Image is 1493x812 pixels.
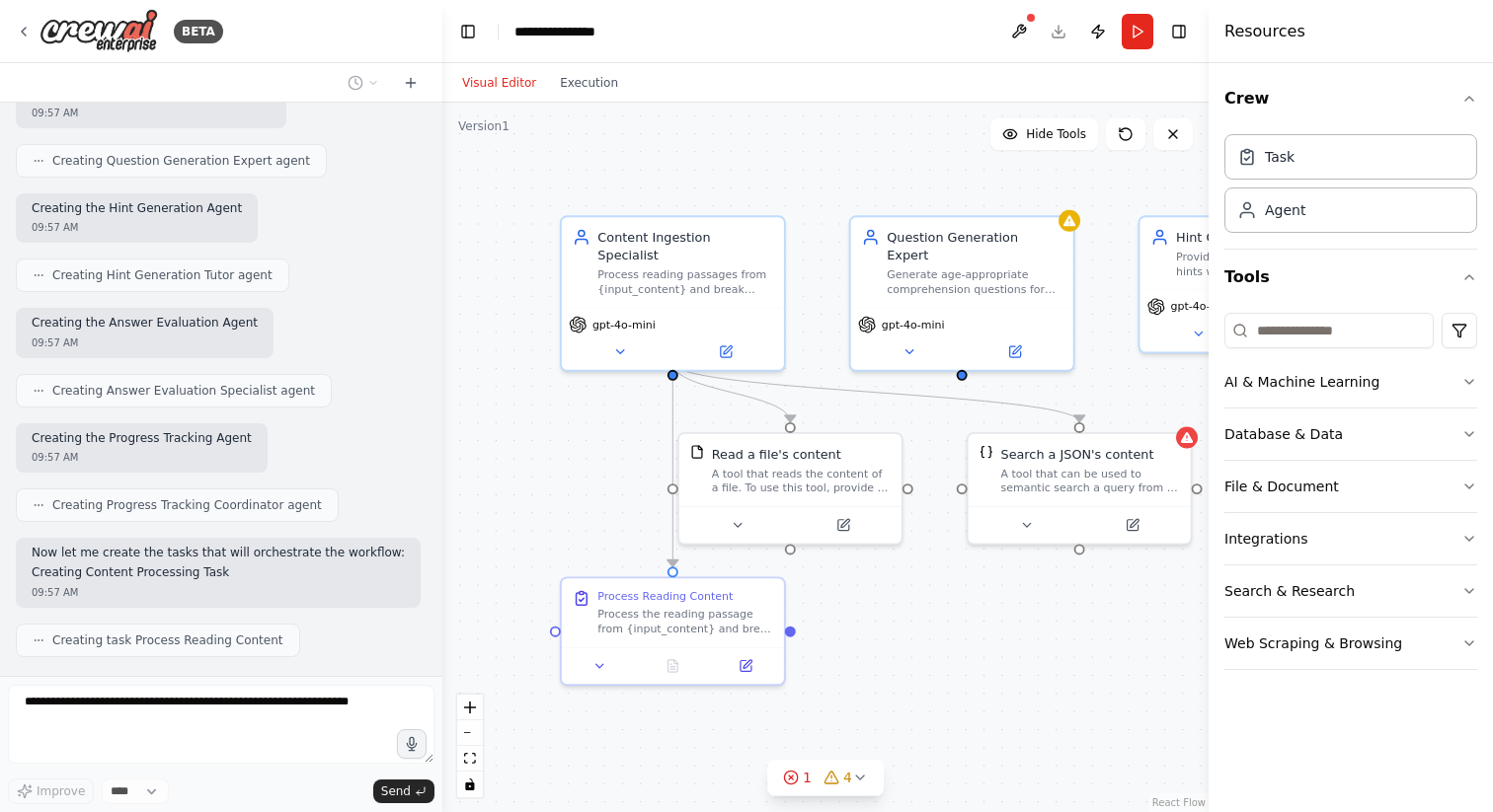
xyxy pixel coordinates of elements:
div: Provide helpful, encouraging hints when children struggle with reading comprehension questions ab... [1176,250,1352,278]
span: Creating Progress Tracking Coordinator agent [52,497,322,513]
div: FileReadToolRead a file's contentA tool that reads the content of a file. To use this tool, provi... [677,432,904,545]
div: Search a JSON's content [1001,445,1154,463]
nav: breadcrumb [514,22,616,41]
button: Click to speak your automation idea [397,729,427,759]
span: gpt-4o-mini [882,318,945,332]
div: Task [1265,147,1295,167]
span: 1 [803,768,812,787]
button: Execution [548,71,630,95]
div: JSONSearchToolSearch a JSON's contentA tool that can be used to semantic search a query from a JS... [967,432,1193,545]
g: Edge from b489b7ff-1882-48cc-b397-d44bee244a28 to 16cb5059-1f45-41ca-9d7d-be67ecc8c6db [664,363,681,567]
span: gpt-4o-mini [592,318,656,332]
div: Question Generation Expert [887,228,1062,264]
div: Version 1 [458,118,510,134]
img: FileReadTool [690,445,705,460]
button: Switch to previous chat [340,71,387,95]
span: 4 [843,768,852,787]
button: Improve [8,778,94,804]
button: Integrations [1224,513,1477,564]
div: Agent [1265,200,1305,220]
span: Send [381,783,411,799]
img: JSONSearchTool [980,445,994,460]
h2: Creating the Progress Tracking Agent [32,431,252,447]
div: Hint Generation TutorProvide helpful, encouraging hints when children struggle with reading compr... [1139,215,1365,353]
button: Send [373,779,434,803]
button: No output available [635,655,711,677]
button: File & Document [1224,461,1477,512]
div: Process Reading Content [597,589,733,604]
button: AI & Machine Learning [1224,356,1477,407]
div: Process the reading passage from {input_content} and break it down into manageable sections suita... [597,608,773,636]
button: fit view [457,746,483,772]
div: Content Ingestion SpecialistProcess reading passages from {input_content} and break them down int... [560,215,786,371]
span: Creating Answer Evaluation Specialist agent [52,383,315,399]
h2: Creating the Answer Evaluation Agent [32,316,258,332]
h4: Resources [1224,20,1305,43]
button: Open in side panel [1081,514,1183,536]
span: Hide Tools [1026,126,1086,142]
button: Hide Tools [990,118,1098,150]
button: Web Scraping & Browsing [1224,618,1477,669]
h2: Creating Content Processing Task [32,565,405,581]
button: Visual Editor [450,71,548,95]
div: Read a file's content [712,445,841,463]
span: gpt-4o-mini [1171,299,1234,314]
div: 09:57 AM [32,106,271,120]
div: Process reading passages from {input_content} and break them down into manageable sections for el... [597,267,773,296]
button: Hide left sidebar [454,18,482,45]
button: zoom in [457,695,483,720]
button: zoom out [457,720,483,746]
button: Open in side panel [715,655,777,677]
g: Edge from b489b7ff-1882-48cc-b397-d44bee244a28 to c0fc0519-9201-4f6c-abfa-df8054d2938d [664,363,1088,422]
a: React Flow attribution [1152,797,1206,808]
h2: Creating the Hint Generation Agent [32,201,242,217]
button: Hide right sidebar [1165,18,1193,45]
div: Content Ingestion Specialist [597,228,773,264]
span: Creating Hint Generation Tutor agent [52,267,273,283]
div: Hint Generation Tutor [1176,228,1352,246]
div: A tool that can be used to semantic search a query from a JSON's content. [1001,467,1180,495]
img: Logo [39,9,158,53]
p: Now let me create the tasks that will orchestrate the workflow: [32,546,405,561]
button: Open in side panel [964,341,1065,363]
g: Edge from b489b7ff-1882-48cc-b397-d44bee244a28 to 442094d7-f17e-422c-a1d8-42abdf4f98db [664,363,799,422]
button: Crew [1224,71,1477,126]
button: Database & Data [1224,408,1477,460]
div: A tool that reads the content of a file. To use this tool, provide a 'file_path' parameter with t... [712,467,891,495]
div: 09:57 AM [32,220,242,235]
button: Open in side panel [674,341,776,363]
div: React Flow controls [457,695,483,797]
div: 09:57 AM [32,335,258,350]
div: 09:57 AM [32,450,252,465]
span: Creating Question Generation Expert agent [52,153,310,169]
button: Tools [1224,250,1477,305]
div: BETA [174,20,223,43]
div: Generate age-appropriate comprehension questions for elementary students based on reading passage... [887,267,1062,296]
button: toggle interactivity [457,772,483,797]
div: Crew [1224,126,1477,249]
button: 14 [767,760,884,796]
span: Creating task Process Reading Content [52,632,283,648]
button: Open in side panel [792,514,894,536]
button: Search & Research [1224,565,1477,617]
span: Improve [37,783,85,799]
div: 09:57 AM [32,585,405,600]
div: Process Reading ContentProcess the reading passage from {input_content} and break it down into ma... [560,576,786,686]
div: Tools [1224,305,1477,686]
div: Question Generation ExpertGenerate age-appropriate comprehension questions for elementary student... [849,215,1075,371]
button: Start a new chat [395,71,427,95]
